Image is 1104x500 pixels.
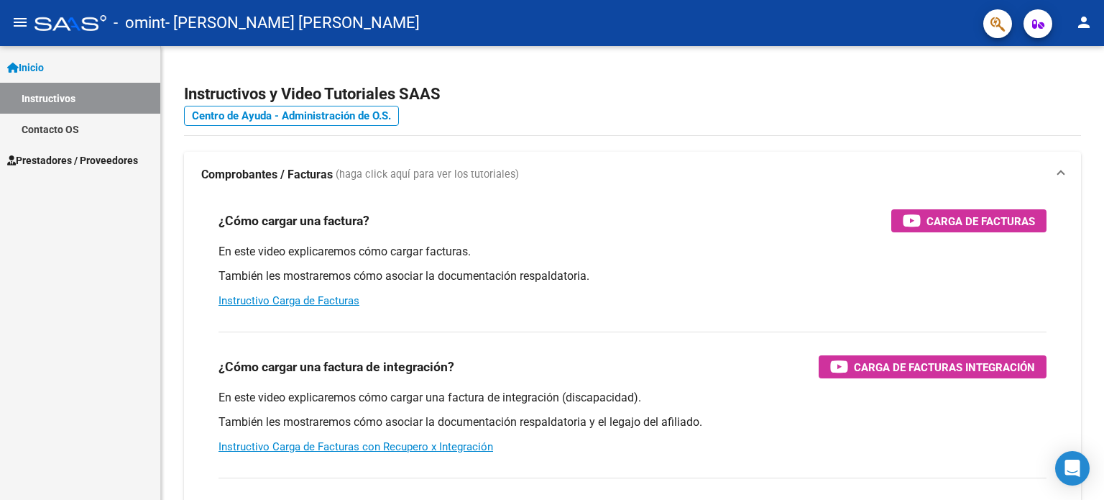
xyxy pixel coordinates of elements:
strong: Comprobantes / Facturas [201,167,333,183]
a: Instructivo Carga de Facturas [218,294,359,307]
span: Carga de Facturas [926,212,1035,230]
p: En este video explicaremos cómo cargar facturas. [218,244,1046,260]
p: También les mostraremos cómo asociar la documentación respaldatoria y el legajo del afiliado. [218,414,1046,430]
h2: Instructivos y Video Tutoriales SAAS [184,81,1081,108]
p: También les mostraremos cómo asociar la documentación respaldatoria. [218,268,1046,284]
p: En este video explicaremos cómo cargar una factura de integración (discapacidad). [218,390,1046,406]
mat-icon: menu [11,14,29,31]
span: Inicio [7,60,44,76]
span: Prestadores / Proveedores [7,153,138,168]
span: - omint [114,7,165,39]
h3: ¿Cómo cargar una factura? [218,211,369,231]
mat-expansion-panel-header: Comprobantes / Facturas (haga click aquí para ver los tutoriales) [184,152,1081,198]
span: Carga de Facturas Integración [854,358,1035,376]
h3: ¿Cómo cargar una factura de integración? [218,357,454,377]
button: Carga de Facturas [891,209,1046,232]
span: (haga click aquí para ver los tutoriales) [336,167,519,183]
a: Centro de Ayuda - Administración de O.S. [184,106,399,126]
div: Open Intercom Messenger [1055,451,1090,486]
span: - [PERSON_NAME] [PERSON_NAME] [165,7,420,39]
mat-icon: person [1075,14,1092,31]
button: Carga de Facturas Integración [819,355,1046,378]
a: Instructivo Carga de Facturas con Recupero x Integración [218,440,493,453]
